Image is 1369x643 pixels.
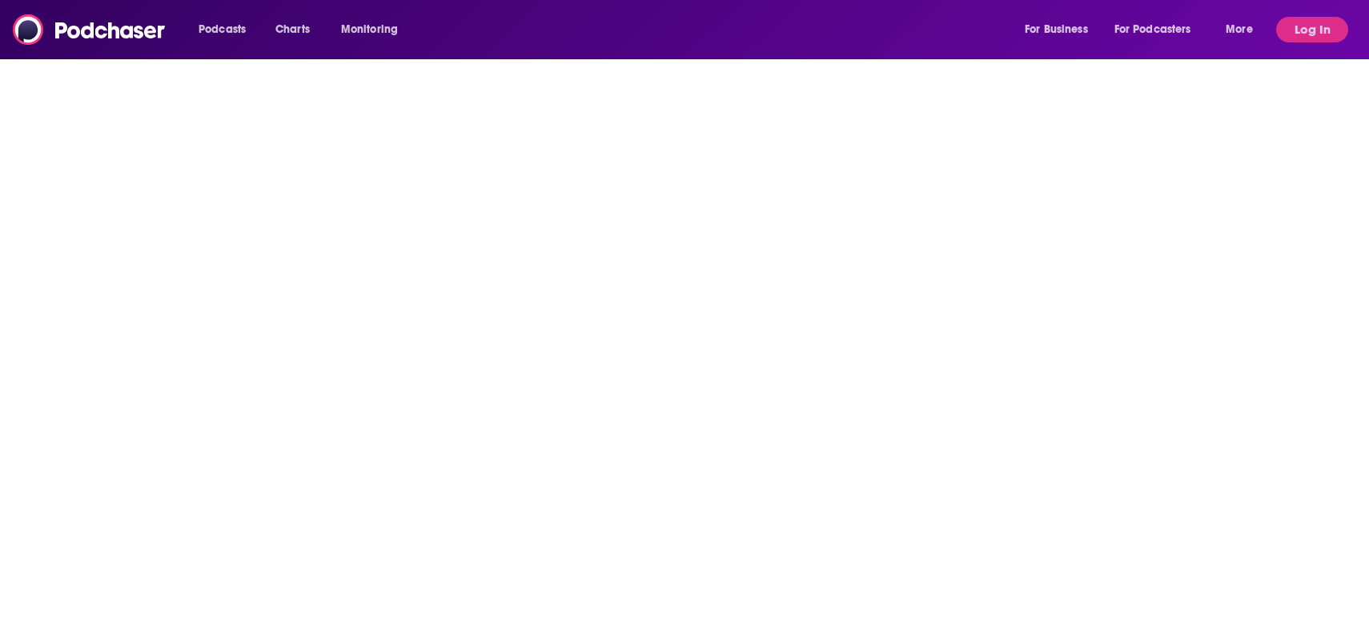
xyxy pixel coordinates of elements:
button: open menu [187,17,267,42]
button: open menu [330,17,419,42]
a: Charts [265,17,319,42]
span: Podcasts [199,18,246,41]
span: For Business [1025,18,1088,41]
button: open menu [1214,17,1273,42]
span: Charts [275,18,310,41]
span: More [1226,18,1253,41]
button: Log In [1276,17,1348,42]
span: Monitoring [341,18,398,41]
img: Podchaser - Follow, Share and Rate Podcasts [13,14,167,45]
button: open menu [1014,17,1108,42]
button: open menu [1104,17,1214,42]
span: For Podcasters [1114,18,1191,41]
